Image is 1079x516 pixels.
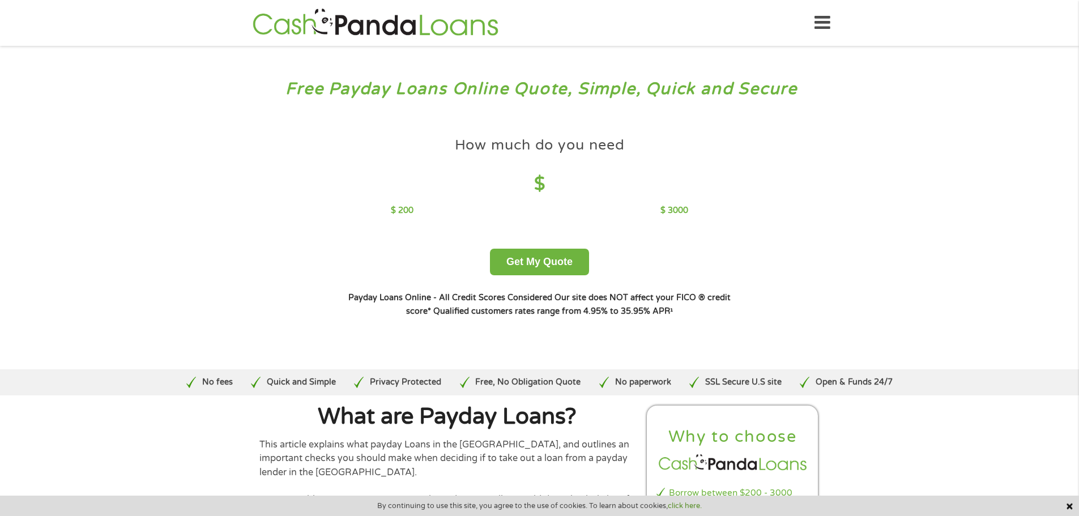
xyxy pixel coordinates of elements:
[370,376,441,389] p: Privacy Protected
[816,376,893,389] p: Open & Funds 24/7
[259,406,636,428] h1: What are Payday Loans?
[377,502,702,510] span: By continuing to use this site, you agree to the use of cookies. To learn about cookies,
[490,249,589,275] button: Get My Quote
[656,427,809,447] h2: Why to choose
[391,173,688,196] h4: $
[249,7,502,39] img: GetLoanNow Logo
[705,376,782,389] p: SSL Secure U.S site
[33,79,1047,100] h3: Free Payday Loans Online Quote, Simple, Quick and Secure
[475,376,581,389] p: Free, No Obligation Quote
[433,306,673,316] strong: Qualified customers rates range from 4.95% to 35.95% APR¹
[391,204,413,217] p: $ 200
[660,204,688,217] p: $ 3000
[668,501,702,510] a: click here.
[406,293,731,316] strong: Our site does NOT affect your FICO ® credit score*
[259,438,636,479] p: This article explains what payday Loans in the [GEOGRAPHIC_DATA], and outlines an important check...
[348,293,552,302] strong: Payday Loans Online - All Credit Scores Considered
[455,136,625,155] h4: How much do you need
[267,376,336,389] p: Quick and Simple
[202,376,233,389] p: No fees
[656,487,809,500] li: Borrow between $200 - 3000
[615,376,671,389] p: No paperwork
